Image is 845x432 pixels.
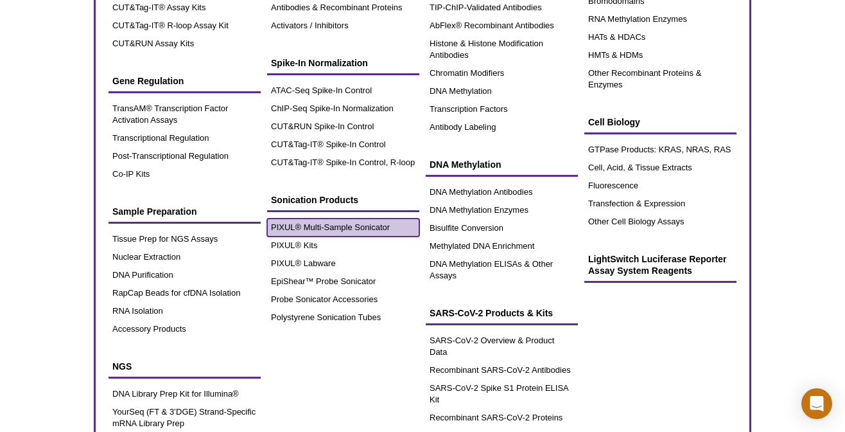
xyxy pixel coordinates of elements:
[430,308,553,318] span: SARS-CoV-2 Products & Kits
[109,385,261,403] a: DNA Library Prep Kit for Illumina®
[109,266,261,284] a: DNA Purification
[267,273,419,291] a: EpiShear™ Probe Sonicator
[109,230,261,248] a: Tissue Prep for NGS Assays
[426,82,578,100] a: DNA Methylation
[267,219,419,237] a: PIXUL® Multi-Sample Sonicator
[267,82,419,100] a: ATAC-Seq Spike-In Control
[109,302,261,320] a: RNA Isolation
[112,206,197,217] span: Sample Preparation
[584,195,736,213] a: Transfection & Expression
[267,255,419,273] a: PIXUL® Labware
[426,409,578,427] a: Recombinant SARS-CoV-2 Proteins
[584,247,736,283] a: LightSwitch Luciferase Reporter Assay System Reagents
[584,110,736,134] a: Cell Biology
[584,141,736,159] a: GTPase Products: KRAS, NRAS, RAS
[430,159,501,170] span: DNA Methylation
[112,76,184,86] span: Gene Regulation
[267,309,419,327] a: Polystyrene Sonication Tubes
[267,118,419,136] a: CUT&RUN Spike-In Control
[426,201,578,219] a: DNA Methylation Enzymes
[584,64,736,94] a: Other Recombinant Proteins & Enzymes
[267,237,419,255] a: PIXUL® Kits
[426,237,578,255] a: Methylated DNA Enrichment
[112,361,132,372] span: NGS
[584,46,736,64] a: HMTs & HDMs
[271,195,358,205] span: Sonication Products
[426,64,578,82] a: Chromatin Modifiers
[801,388,832,419] div: Open Intercom Messenger
[426,183,578,201] a: DNA Methylation Antibodies
[267,136,419,154] a: CUT&Tag-IT® Spike-In Control
[588,254,726,276] span: LightSwitch Luciferase Reporter Assay System Reagents
[109,284,261,302] a: RapCap Beads for cfDNA Isolation
[267,17,419,35] a: Activators / Inhibitors
[426,100,578,118] a: Transcription Factors
[426,219,578,237] a: Bisulfite Conversion
[109,354,261,379] a: NGS
[426,118,578,136] a: Antibody Labeling
[109,100,261,129] a: TransAM® Transcription Factor Activation Assays
[109,35,261,53] a: CUT&RUN Assay Kits
[109,69,261,93] a: Gene Regulation
[426,379,578,409] a: SARS-CoV-2 Spike S1 Protein ELISA Kit
[426,255,578,285] a: DNA Methylation ELISAs & Other Assays
[109,320,261,338] a: Accessory Products
[109,248,261,266] a: Nuclear Extraction
[584,10,736,28] a: RNA Methylation Enzymes
[584,28,736,46] a: HATs & HDACs
[271,58,368,68] span: Spike-In Normalization
[267,51,419,75] a: Spike-In Normalization
[267,154,419,172] a: CUT&Tag-IT® Spike-In Control, R-loop
[426,35,578,64] a: Histone & Histone Modification Antibodies
[267,188,419,212] a: Sonication Products
[426,332,578,361] a: SARS-CoV-2 Overview & Product Data
[109,165,261,183] a: Co-IP Kits
[267,100,419,118] a: ChIP-Seq Spike-In Normalization
[426,301,578,325] a: SARS-CoV-2 Products & Kits
[109,199,261,224] a: Sample Preparation
[109,147,261,165] a: Post-Transcriptional Regulation
[267,291,419,309] a: Probe Sonicator Accessories
[109,129,261,147] a: Transcriptional Regulation
[109,17,261,35] a: CUT&Tag-IT® R-loop Assay Kit
[426,152,578,177] a: DNA Methylation
[584,177,736,195] a: Fluorescence
[588,117,640,127] span: Cell Biology
[584,213,736,231] a: Other Cell Biology Assays
[426,17,578,35] a: AbFlex® Recombinant Antibodies
[584,159,736,177] a: Cell, Acid, & Tissue Extracts
[426,361,578,379] a: Recombinant SARS-CoV-2 Antibodies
